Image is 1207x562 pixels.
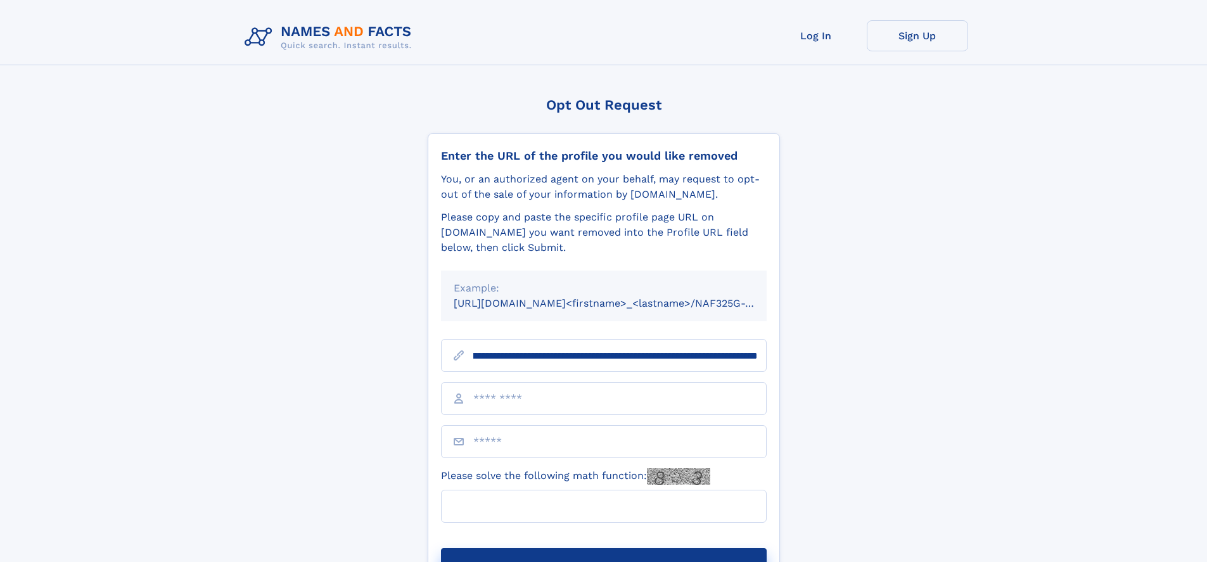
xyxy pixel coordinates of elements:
[867,20,968,51] a: Sign Up
[441,172,767,202] div: You, or an authorized agent on your behalf, may request to opt-out of the sale of your informatio...
[428,97,780,113] div: Opt Out Request
[454,281,754,296] div: Example:
[441,210,767,255] div: Please copy and paste the specific profile page URL on [DOMAIN_NAME] you want removed into the Pr...
[454,297,791,309] small: [URL][DOMAIN_NAME]<firstname>_<lastname>/NAF325G-xxxxxxxx
[239,20,422,54] img: Logo Names and Facts
[441,149,767,163] div: Enter the URL of the profile you would like removed
[765,20,867,51] a: Log In
[441,468,710,485] label: Please solve the following math function:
